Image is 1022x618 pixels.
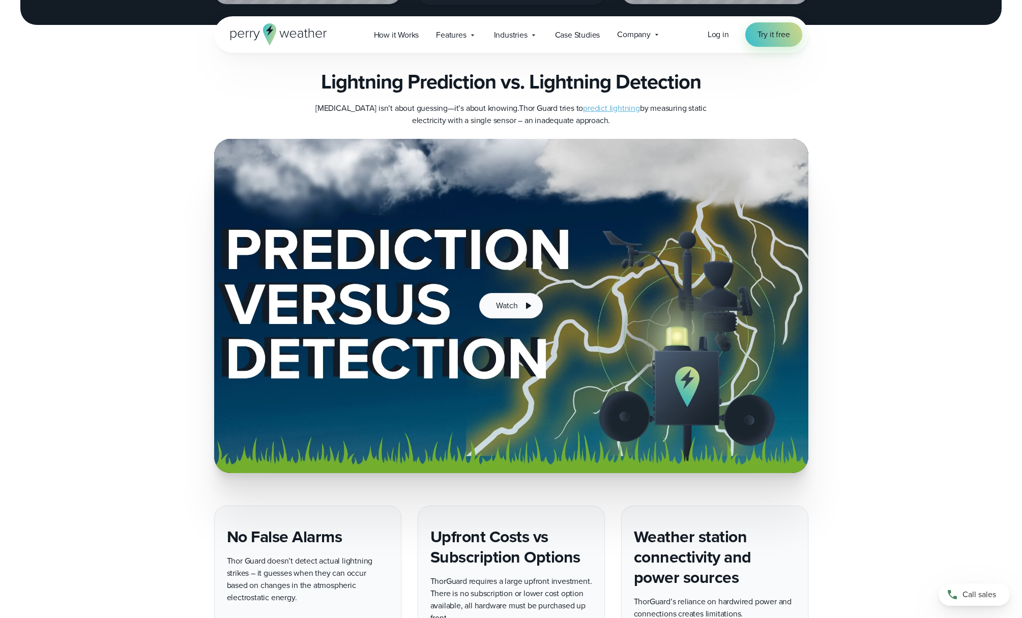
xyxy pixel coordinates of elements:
button: Watch [479,293,542,318]
span: Case Studies [555,29,600,41]
a: Case Studies [546,24,609,45]
a: Try it free [745,22,802,47]
span: Try it free [757,28,790,41]
span: [MEDICAL_DATA] isn’t about guessing—it’s about knowing. [315,102,519,114]
h5: Upfront Costs vs Subscription Options [430,526,592,567]
span: Company [617,28,651,41]
span: How it Works [374,29,419,41]
span: Features [436,29,466,41]
a: Log in [708,28,729,41]
h4: Lightning Prediction vs. Lightning Detection [321,70,701,94]
span: Watch [496,300,517,312]
a: How it Works [365,24,428,45]
span: Log in [708,28,729,40]
h5: No False Alarms [227,526,389,547]
a: predict lightning [583,102,640,114]
h5: Weather station connectivity and power sources [634,526,796,587]
span: Call sales [962,588,996,601]
a: Call sales [939,583,1010,606]
span: Industries [494,29,528,41]
span: Thor Guard doesn’t detect actual lightning strikes – it guesses when they can occur based on chan... [227,555,373,603]
p: Thor Guard tries to by measuring static electricity with a single sensor – an inadequate approach. [308,102,715,127]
